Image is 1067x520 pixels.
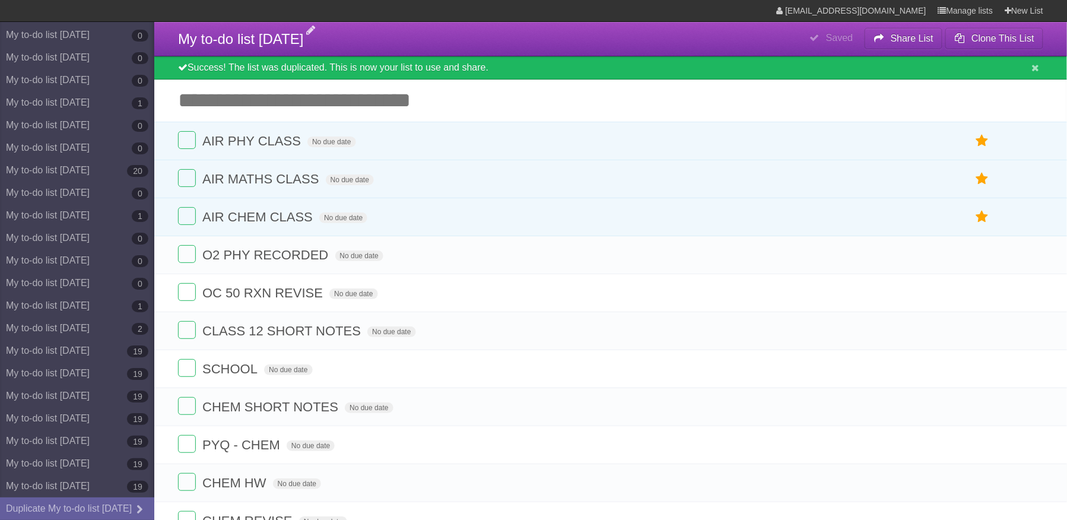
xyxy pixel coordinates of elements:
b: 19 [127,391,148,402]
span: AIR MATHS CLASS [202,172,322,186]
span: No due date [307,137,355,147]
label: Done [178,435,196,453]
label: Done [178,283,196,301]
b: 19 [127,458,148,470]
span: AIR CHEM CLASS [202,210,316,224]
span: No due date [326,175,374,185]
b: Share List [891,33,933,43]
span: No due date [329,288,377,299]
b: 1 [132,97,148,109]
b: 0 [132,255,148,267]
span: CHEM SHORT NOTES [202,399,341,414]
span: AIR PHY CLASS [202,134,304,148]
b: 0 [132,75,148,87]
span: SCHOOL [202,362,261,376]
b: Clone This List [971,33,1034,43]
b: 0 [132,278,148,290]
span: No due date [319,213,367,223]
b: 19 [127,345,148,357]
b: 19 [127,481,148,493]
b: 0 [132,30,148,42]
span: My to-do list [DATE] [178,31,304,47]
b: 0 [132,52,148,64]
label: Star task [971,207,993,227]
span: PYQ - CHEM [202,437,283,452]
span: No due date [367,326,415,337]
span: No due date [335,251,383,261]
span: No due date [345,402,393,413]
button: Clone This List [945,28,1043,49]
span: OC 50 RXN REVISE [202,286,326,300]
span: No due date [273,478,321,489]
label: Star task [971,169,993,189]
div: Success! The list was duplicated. This is now your list to use and share. [154,56,1067,80]
b: 0 [132,188,148,199]
b: 20 [127,165,148,177]
label: Star task [971,131,993,151]
b: 1 [132,300,148,312]
span: No due date [264,364,312,375]
b: 1 [132,210,148,222]
b: 0 [132,142,148,154]
b: 19 [127,368,148,380]
label: Done [178,245,196,263]
label: Done [178,131,196,149]
span: O2 PHY RECORDED [202,248,331,262]
b: 2 [132,323,148,335]
label: Done [178,397,196,415]
b: 19 [127,436,148,448]
label: Done [178,169,196,187]
b: 0 [132,120,148,132]
b: 19 [127,413,148,425]
span: No due date [287,440,335,451]
b: 0 [132,233,148,245]
label: Done [178,359,196,377]
span: CLASS 12 SHORT NOTES [202,324,364,338]
b: Saved [826,33,853,43]
label: Done [178,473,196,491]
button: Share List [865,28,943,49]
label: Done [178,207,196,225]
span: CHEM HW [202,475,269,490]
label: Done [178,321,196,339]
